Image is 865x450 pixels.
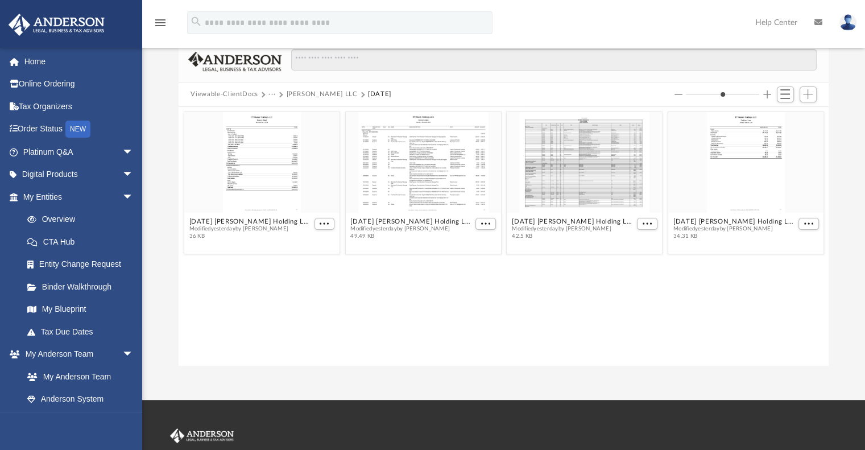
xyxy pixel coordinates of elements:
[350,225,473,233] span: Modified yesterday by [PERSON_NAME]
[8,73,151,96] a: Online Ordering
[512,233,635,240] span: 42.5 KB
[8,185,151,208] a: My Entitiesarrow_drop_down
[154,22,167,30] a: menu
[673,218,796,225] button: [DATE] [PERSON_NAME] Holding LLC Profit & Loss.pdf
[839,14,856,31] img: User Pic
[798,218,819,230] button: More options
[122,185,145,209] span: arrow_drop_down
[286,89,357,100] button: [PERSON_NAME] LLC
[16,208,151,231] a: Overview
[475,218,496,230] button: More options
[8,50,151,73] a: Home
[189,225,312,233] span: Modified yesterday by [PERSON_NAME]
[268,89,276,100] button: ···
[686,90,759,98] input: Column size
[189,218,312,225] button: [DATE] [PERSON_NAME] Holding LLC Balance Sheet.pdf
[512,225,635,233] span: Modified yesterday by [PERSON_NAME]
[179,107,829,365] div: grid
[512,218,635,225] button: [DATE] [PERSON_NAME] Holding LLC General Ledger.xls
[8,118,151,141] a: Order StatusNEW
[16,320,151,343] a: Tax Due Dates
[291,49,816,71] input: Search files and folders
[122,163,145,187] span: arrow_drop_down
[168,428,236,443] img: Anderson Advisors Platinum Portal
[314,218,334,230] button: More options
[16,298,145,321] a: My Blueprint
[637,218,657,230] button: More options
[800,86,817,102] button: Add
[763,90,771,98] button: Increase column size
[350,233,473,240] span: 49.49 KB
[65,121,90,138] div: NEW
[8,95,151,118] a: Tax Organizers
[16,253,151,276] a: Entity Change Request
[674,90,682,98] button: Decrease column size
[673,233,796,240] span: 34.31 KB
[16,275,151,298] a: Binder Walkthrough
[16,410,145,433] a: Client Referrals
[16,230,151,253] a: CTA Hub
[8,343,145,366] a: My Anderson Teamarrow_drop_down
[16,365,139,388] a: My Anderson Team
[673,225,796,233] span: Modified yesterday by [PERSON_NAME]
[350,218,473,225] button: [DATE] [PERSON_NAME] Holding LLC General Ledger.pdf
[122,343,145,366] span: arrow_drop_down
[154,16,167,30] i: menu
[5,14,108,36] img: Anderson Advisors Platinum Portal
[190,15,202,28] i: search
[16,388,145,411] a: Anderson System
[191,89,258,100] button: Viewable-ClientDocs
[8,163,151,186] a: Digital Productsarrow_drop_down
[368,89,391,100] button: [DATE]
[189,233,312,240] span: 36 KB
[8,141,151,163] a: Platinum Q&Aarrow_drop_down
[777,86,794,102] button: Switch to List View
[122,141,145,164] span: arrow_drop_down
